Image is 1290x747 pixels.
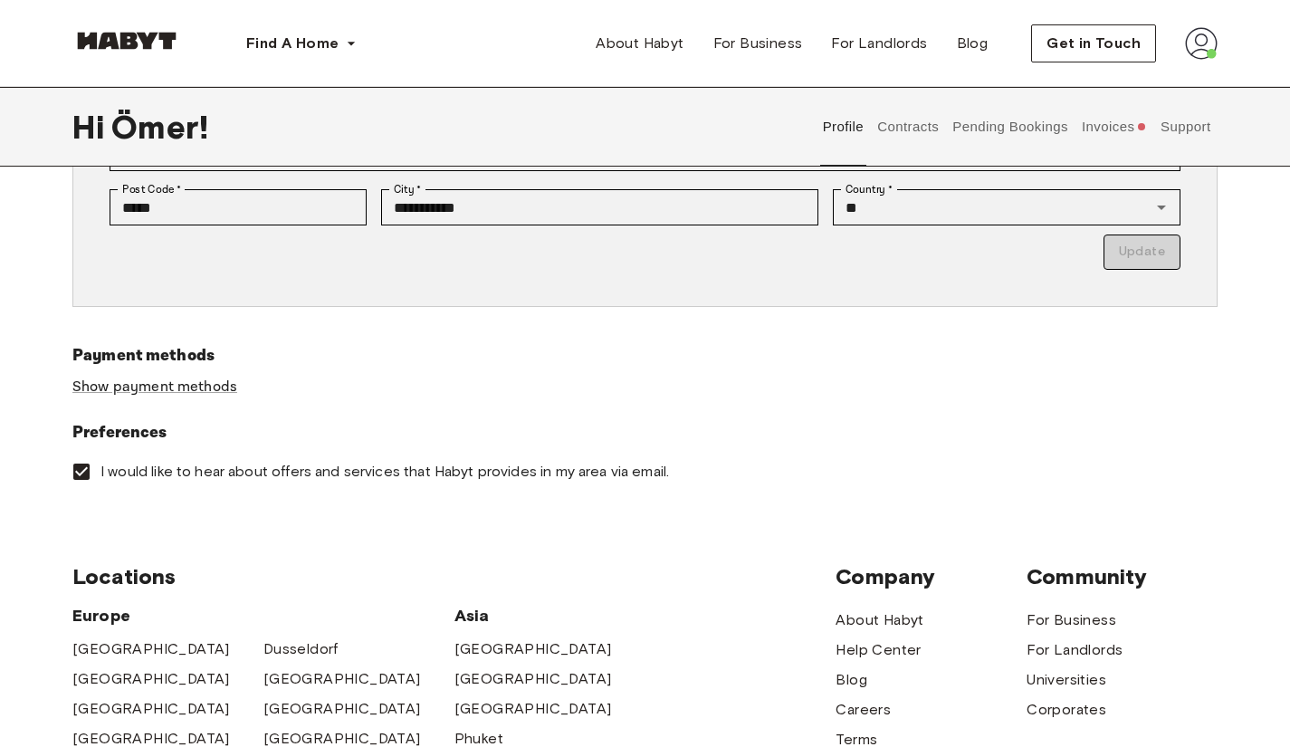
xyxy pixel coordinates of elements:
[1158,87,1213,167] button: Support
[836,669,867,691] a: Blog
[111,108,208,146] span: Ömer !
[122,181,182,197] label: Post Code
[72,638,230,660] a: [GEOGRAPHIC_DATA]
[942,25,1003,62] a: Blog
[875,87,941,167] button: Contracts
[957,33,989,54] span: Blog
[951,87,1071,167] button: Pending Bookings
[454,605,645,627] span: Asia
[263,698,421,720] a: [GEOGRAPHIC_DATA]
[263,638,339,660] a: Dusseldorf
[713,33,803,54] span: For Business
[72,420,1218,445] h6: Preferences
[1027,699,1106,721] a: Corporates
[100,462,669,482] span: I would like to hear about offers and services that Habyt provides in my area via email.
[836,563,1027,590] span: Company
[1046,33,1141,54] span: Get in Touch
[836,639,921,661] a: Help Center
[846,181,893,197] label: Country
[454,698,612,720] a: [GEOGRAPHIC_DATA]
[1079,87,1149,167] button: Invoices
[836,699,891,721] a: Careers
[581,25,698,62] a: About Habyt
[1027,669,1106,691] a: Universities
[72,698,230,720] a: [GEOGRAPHIC_DATA]
[454,668,612,690] a: [GEOGRAPHIC_DATA]
[1031,24,1156,62] button: Get in Touch
[72,668,230,690] a: [GEOGRAPHIC_DATA]
[232,25,371,62] button: Find A Home
[1027,639,1123,661] a: For Landlords
[72,605,454,627] span: Europe
[72,343,1218,369] h6: Payment methods
[596,33,683,54] span: About Habyt
[1027,609,1116,631] a: For Business
[454,638,612,660] a: [GEOGRAPHIC_DATA]
[246,33,339,54] span: Find A Home
[817,25,941,62] a: For Landlords
[820,87,866,167] button: Profile
[263,668,421,690] a: [GEOGRAPHIC_DATA]
[394,181,422,197] label: City
[831,33,927,54] span: For Landlords
[72,378,237,397] a: Show payment methods
[1185,27,1218,60] img: avatar
[816,87,1218,167] div: user profile tabs
[699,25,817,62] a: For Business
[836,609,923,631] a: About Habyt
[1149,195,1174,220] button: Open
[72,108,111,146] span: Hi
[1027,563,1218,590] span: Community
[72,563,836,590] span: Locations
[72,32,181,50] img: Habyt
